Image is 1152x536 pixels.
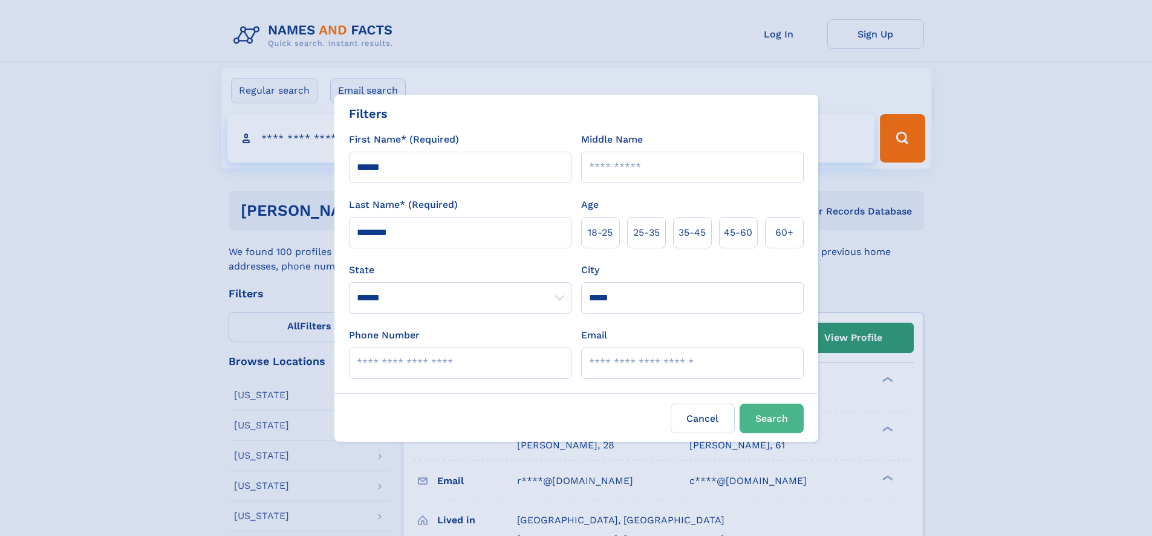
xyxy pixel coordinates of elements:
[349,198,458,212] label: Last Name* (Required)
[740,404,804,433] button: Search
[679,225,706,240] span: 35‑45
[775,225,793,240] span: 60+
[349,105,388,123] div: Filters
[588,225,613,240] span: 18‑25
[581,198,599,212] label: Age
[349,328,420,343] label: Phone Number
[671,404,735,433] label: Cancel
[349,132,459,147] label: First Name* (Required)
[724,225,752,240] span: 45‑60
[349,263,571,277] label: State
[581,328,607,343] label: Email
[633,225,660,240] span: 25‑35
[581,263,599,277] label: City
[581,132,643,147] label: Middle Name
